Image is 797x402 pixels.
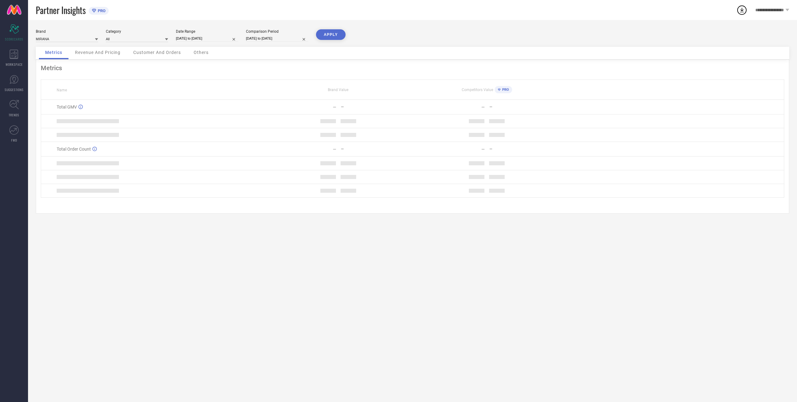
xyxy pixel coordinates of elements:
span: Customer And Orders [133,50,181,55]
span: Partner Insights [36,4,86,17]
span: Total GMV [57,104,77,109]
div: — [341,105,412,109]
span: Others [194,50,209,55]
input: Select date range [176,35,238,42]
span: Name [57,88,67,92]
span: WORKSPACE [6,62,23,67]
button: APPLY [316,29,346,40]
span: Brand Value [328,88,348,92]
div: Open download list [736,4,747,16]
div: Date Range [176,29,238,34]
div: Metrics [41,64,784,72]
div: Comparison Period [246,29,308,34]
span: FWD [11,138,17,143]
div: — [481,147,485,152]
input: Select comparison period [246,35,308,42]
span: PRO [501,88,509,92]
span: Metrics [45,50,62,55]
div: Category [106,29,168,34]
div: — [489,147,561,151]
div: Brand [36,29,98,34]
span: Competitors Value [462,88,493,92]
span: SCORECARDS [5,37,23,41]
span: Total Order Count [57,147,91,152]
span: TRENDS [9,113,19,117]
div: — [481,104,485,109]
span: SUGGESTIONS [5,87,24,92]
div: — [333,147,336,152]
div: — [489,105,561,109]
div: — [341,147,412,151]
div: — [333,104,336,109]
span: PRO [96,8,106,13]
span: Revenue And Pricing [75,50,120,55]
